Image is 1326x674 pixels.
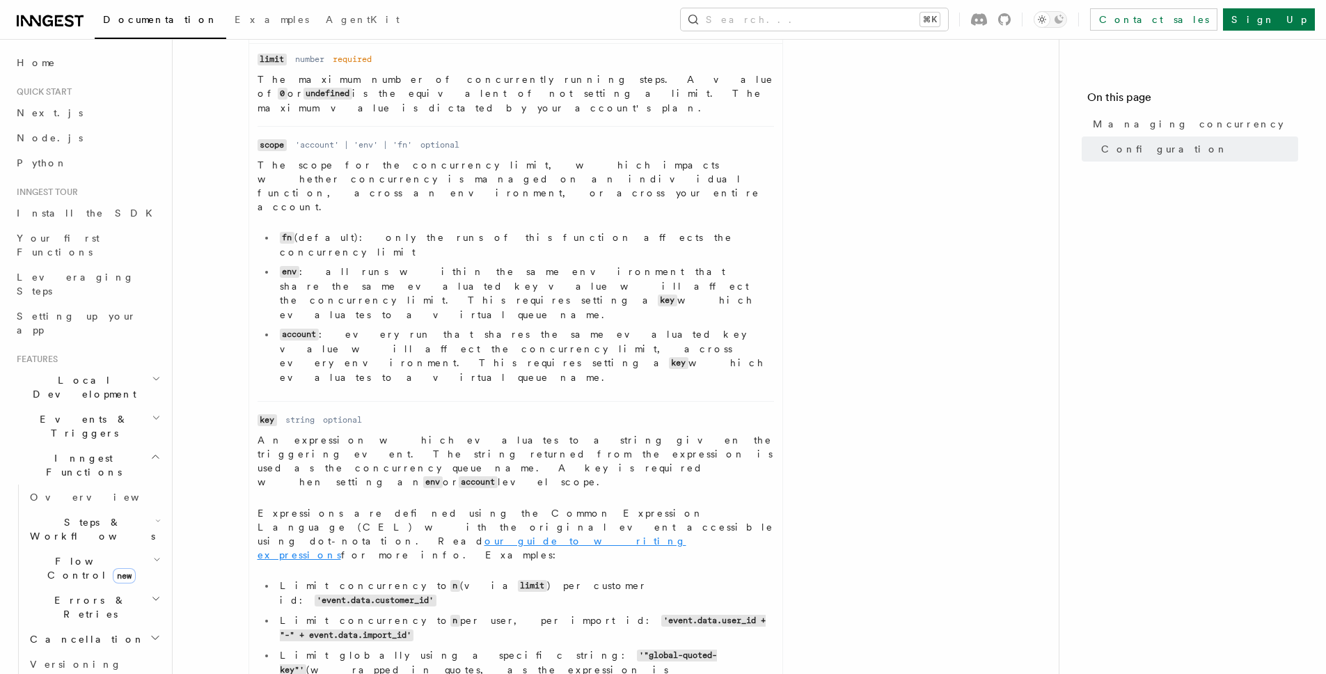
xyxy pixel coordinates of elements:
a: Contact sales [1090,8,1217,31]
a: our guide to writing expressions [258,535,686,561]
p: Expressions are defined using the Common Expression Language (CEL) with the original event access... [258,506,774,562]
span: Features [11,354,58,365]
button: Inngest Functions [11,446,164,485]
code: fn [280,232,294,244]
a: Sign Up [1223,8,1315,31]
code: key [258,414,277,426]
code: key [669,357,688,369]
span: Versioning [30,659,122,670]
code: undefined [303,88,352,100]
p: The maximum number of concurrently running steps. A value of or is the equivalent of not setting ... [258,72,774,115]
a: Install the SDK [11,201,164,226]
span: Cancellation [24,632,145,646]
code: account [280,329,319,340]
code: env [423,476,443,488]
span: Overview [30,492,173,503]
code: scope [258,139,287,151]
code: n [450,615,460,627]
button: Errors & Retries [24,588,164,627]
button: Cancellation [24,627,164,652]
button: Events & Triggers [11,407,164,446]
span: Inngest tour [11,187,78,198]
span: Events & Triggers [11,412,152,440]
code: limit [258,54,287,65]
span: Errors & Retries [24,593,151,621]
a: Managing concurrency [1087,111,1298,136]
span: Next.js [17,107,83,118]
a: Examples [226,4,317,38]
span: new [113,568,136,583]
code: env [280,266,299,278]
a: Leveraging Steps [11,265,164,304]
li: Limit concurrency to per user, per import id: [276,613,774,643]
a: Setting up your app [11,304,164,343]
a: Python [11,150,164,175]
li: Limit concurrency to (via ) per customer id: [276,579,774,608]
a: Configuration [1096,136,1298,162]
code: key [658,295,677,306]
a: Next.js [11,100,164,125]
li: : every run that shares the same evaluated key value will affect the concurrency limit, across ev... [276,327,774,384]
dd: 'account' | 'env' | 'fn' [295,139,412,150]
code: account [459,476,498,488]
span: AgentKit [326,14,400,25]
code: 0 [278,88,287,100]
a: Overview [24,485,164,510]
button: Search...⌘K [681,8,948,31]
span: Quick start [11,86,72,97]
a: Your first Functions [11,226,164,265]
span: Setting up your app [17,311,136,336]
button: Steps & Workflows [24,510,164,549]
code: n [450,580,460,592]
span: Configuration [1101,142,1228,156]
a: AgentKit [317,4,408,38]
span: Node.js [17,132,83,143]
span: Documentation [103,14,218,25]
dd: required [333,54,372,65]
dd: number [295,54,324,65]
a: Documentation [95,4,226,39]
dd: string [285,414,315,425]
li: : all runs within the same environment that share the same evaluated key value will affect the co... [276,265,774,322]
span: Leveraging Steps [17,272,134,297]
span: Your first Functions [17,233,100,258]
span: Examples [235,14,309,25]
code: 'event.data.customer_id' [315,595,436,606]
kbd: ⌘K [920,13,940,26]
span: Flow Control [24,554,153,582]
a: Node.js [11,125,164,150]
h4: On this page [1087,89,1298,111]
p: The scope for the concurrency limit, which impacts whether concurrency is managed on an individua... [258,158,774,214]
button: Flow Controlnew [24,549,164,588]
dd: optional [323,414,362,425]
span: Python [17,157,68,168]
dd: optional [420,139,459,150]
a: Home [11,50,164,75]
span: Home [17,56,56,70]
button: Local Development [11,368,164,407]
span: Local Development [11,373,152,401]
button: Toggle dark mode [1034,11,1067,28]
p: An expression which evaluates to a string given the triggering event. The string returned from th... [258,433,774,489]
span: Managing concurrency [1093,117,1284,131]
span: Install the SDK [17,207,161,219]
span: Steps & Workflows [24,515,155,543]
span: Inngest Functions [11,451,150,479]
code: limit [518,580,547,592]
li: (default): only the runs of this function affects the concurrency limit [276,230,774,259]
